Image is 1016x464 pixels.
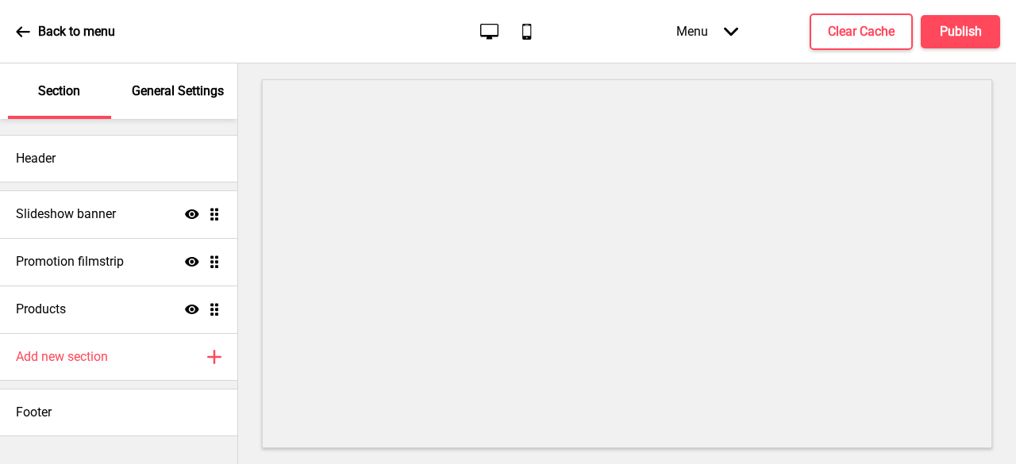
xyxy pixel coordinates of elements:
p: General Settings [132,82,224,100]
p: Back to menu [38,23,115,40]
h4: Publish [940,23,982,40]
a: Back to menu [16,10,115,53]
h4: Products [16,301,66,318]
div: Menu [660,8,754,55]
h4: Footer [16,404,52,421]
p: Section [38,82,80,100]
h4: Slideshow banner [16,205,116,223]
h4: Promotion filmstrip [16,253,124,270]
h4: Add new section [16,348,108,366]
button: Clear Cache [810,13,913,50]
h4: Header [16,150,56,167]
h4: Clear Cache [828,23,895,40]
button: Publish [921,15,1000,48]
